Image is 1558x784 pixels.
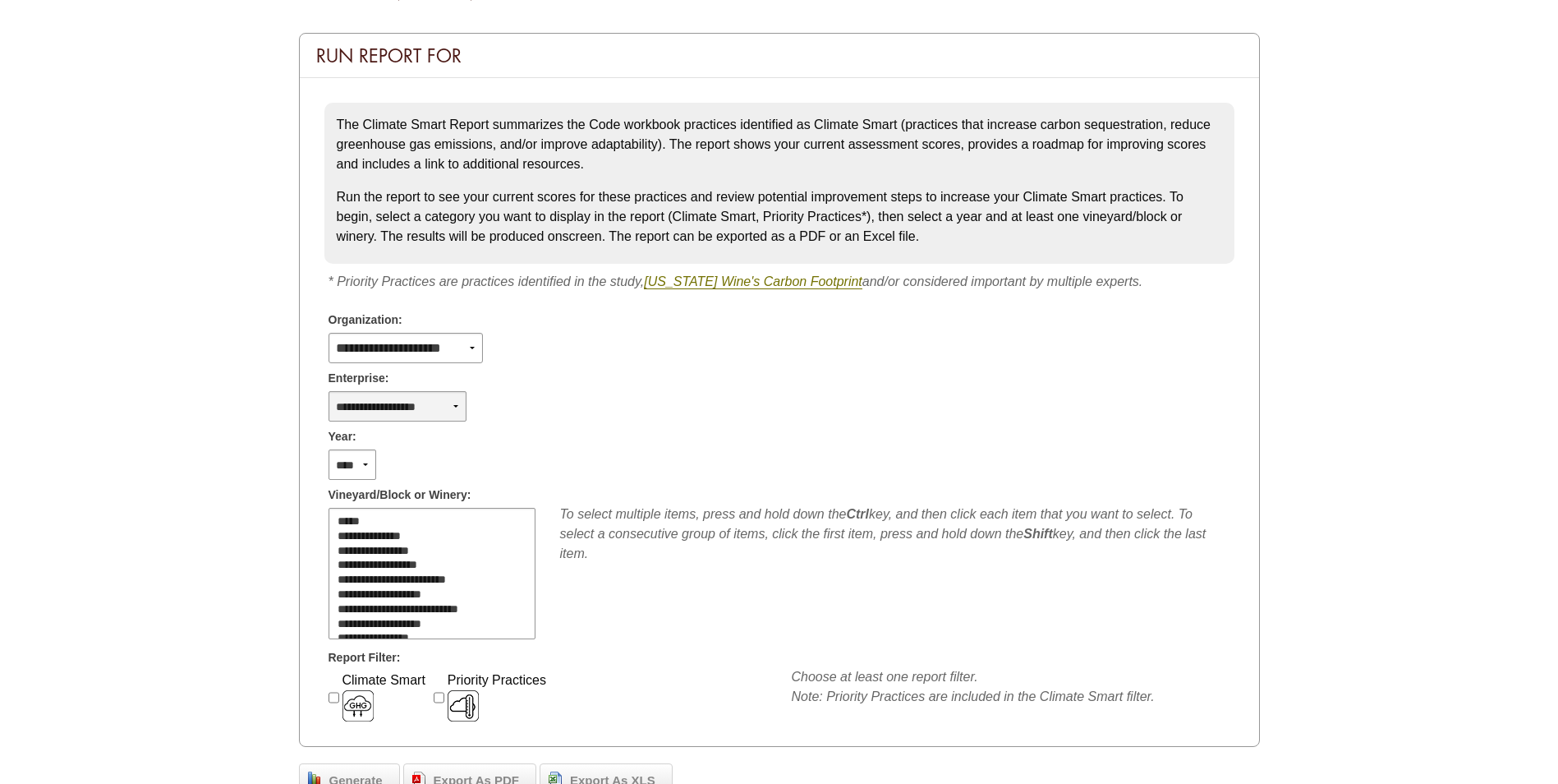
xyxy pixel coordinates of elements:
[300,34,1259,78] div: Run Report For
[448,690,479,722] img: Climate-Smart-Hot-Spot-Thermometer-SWP-Online-System-Icon-38x38.png
[329,428,356,445] span: Year:
[846,507,869,521] b: Ctrl
[329,274,1143,289] i: * Priority Practices are practices identified in the study, and/or considered important by multip...
[342,690,374,722] img: 1-ClimateSmartSWPIcon38x38.png
[329,487,471,504] span: Vineyard/Block or Winery:
[644,274,862,289] a: [US_STATE] Wine's Carbon Footprint
[792,667,1230,707] div: Choose at least one report filter. Note: Priority Practices are included in the Climate Smart fil...
[329,649,401,666] span: Report Filter:
[560,505,1230,564] div: To select multiple items, press and hold down the key, and then click each item that you want to ...
[1023,527,1053,541] b: Shift
[329,311,402,329] span: Organization:
[342,673,425,712] span: Climate Smart
[329,370,389,387] span: Enterprise:
[337,187,1222,247] p: Run the report to see your current scores for these practices and review potential improvement st...
[448,673,546,712] span: Priority Practices
[337,115,1222,174] p: The Climate Smart Report summarizes the Code workbook practices identified as Climate Smart (prac...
